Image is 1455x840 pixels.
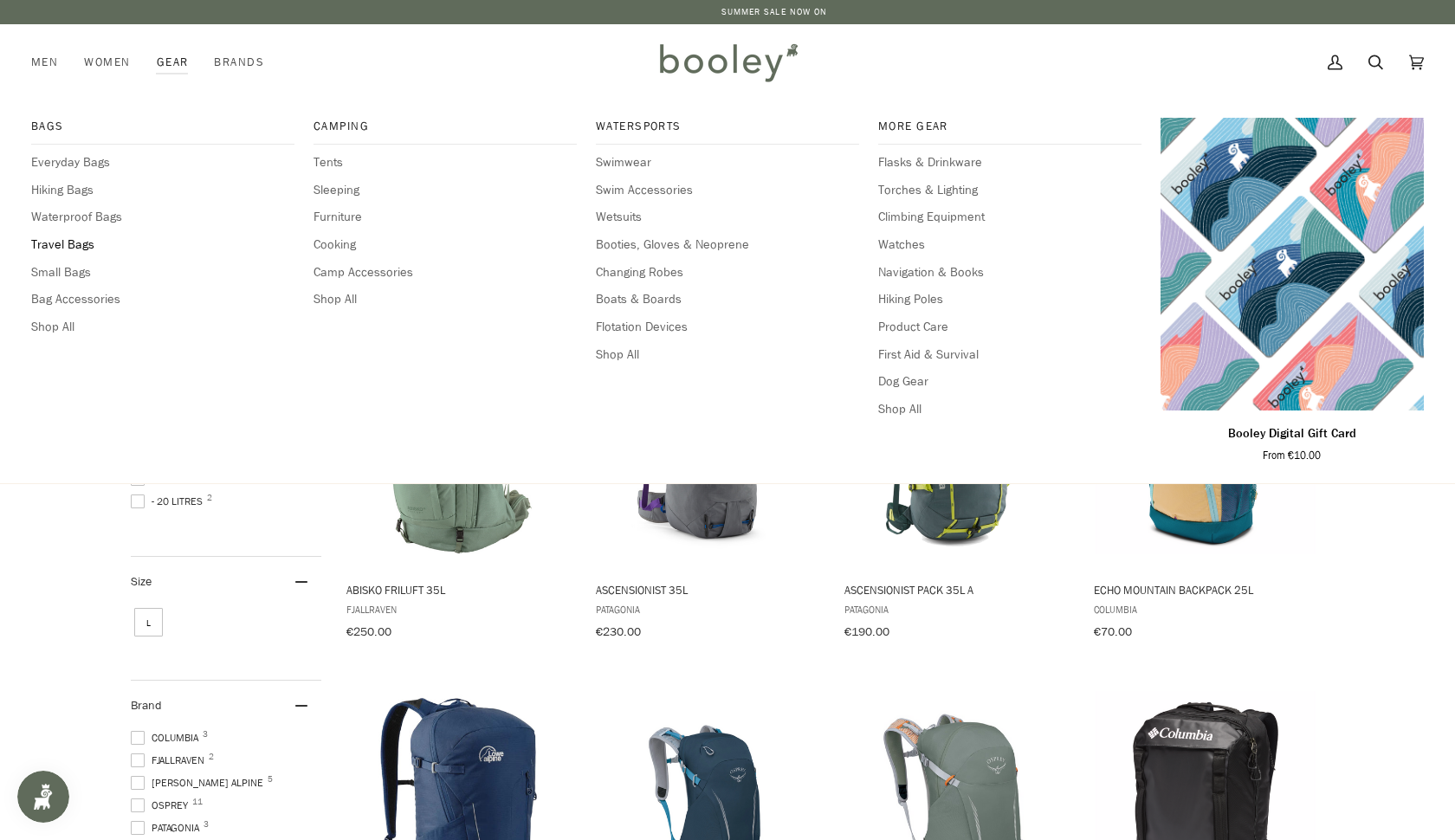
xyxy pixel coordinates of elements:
[31,208,294,227] span: Waterproof Bags
[1161,118,1424,410] a: Booley Digital Gift Card
[31,263,294,282] a: Small Bags
[844,602,1069,617] span: Patagonia
[17,771,69,823] iframe: Button to open loyalty program pop-up
[652,37,804,87] img: Booley
[201,24,277,100] a: Brands
[1228,424,1356,443] p: Booley Digital Gift Card
[1263,448,1321,463] span: From €10.00
[878,318,1141,337] a: Product Care
[31,118,294,135] span: Bags
[596,582,820,598] span: Ascensionist 35L
[131,798,193,813] span: Osprey
[596,236,859,255] a: Booties, Gloves & Neoprene
[207,494,212,502] span: 2
[878,181,1141,200] a: Torches & Lighting
[878,346,1141,365] a: First Aid & Survival
[314,153,577,172] a: Tents
[844,624,889,640] span: €190.00
[314,236,577,255] a: Cooking
[878,290,1141,309] a: Hiking Poles
[131,775,268,791] span: [PERSON_NAME] Alpine
[596,181,859,200] span: Swim Accessories
[131,697,162,714] span: Brand
[131,573,152,590] span: Size
[596,118,859,135] span: Watersports
[134,608,163,636] span: Size: L
[31,24,71,100] a: Men
[31,290,294,309] a: Bag Accessories
[878,236,1141,255] a: Watches
[1161,417,1424,463] a: Booley Digital Gift Card
[596,624,641,640] span: €230.00
[71,24,143,100] a: Women
[878,208,1141,227] a: Climbing Equipment
[596,263,859,282] a: Changing Robes
[31,236,294,255] a: Travel Bags
[1094,624,1132,640] span: €70.00
[131,753,210,768] span: Fjallraven
[314,290,577,309] a: Shop All
[203,730,208,739] span: 3
[314,263,577,282] a: Camp Accessories
[131,494,208,509] span: - 20 Litres
[878,118,1141,135] span: More Gear
[268,775,273,784] span: 5
[878,372,1141,391] a: Dog Gear
[314,118,577,145] a: Camping
[31,318,294,337] a: Shop All
[596,602,820,617] span: Patagonia
[878,400,1141,419] a: Shop All
[31,153,294,172] a: Everyday Bags
[314,181,577,200] a: Sleeping
[346,624,391,640] span: €250.00
[878,153,1141,172] a: Flasks & Drinkware
[596,153,859,172] a: Swimwear
[214,54,264,71] span: Brands
[314,208,577,227] a: Furniture
[1094,602,1318,617] span: Columbia
[596,290,859,309] a: Boats & Boards
[596,208,859,227] a: Wetsuits
[346,602,571,617] span: Fjallraven
[1094,582,1318,598] span: Echo Mountain Backpack 25L
[346,582,571,598] span: Abisko Friluft 35L
[31,181,294,200] a: Hiking Bags
[209,753,214,761] span: 2
[844,582,1069,598] span: Ascensionist Pack 35L A
[31,118,294,145] a: Bags
[314,118,577,135] span: Camping
[31,54,58,71] span: Men
[721,5,828,18] a: SUMMER SALE NOW ON
[204,820,209,829] span: 3
[878,263,1141,282] a: Navigation & Books
[131,730,204,746] span: Columbia
[596,346,859,365] a: Shop All
[84,54,130,71] span: Women
[1161,118,1424,463] product-grid-item: Booley Digital Gift Card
